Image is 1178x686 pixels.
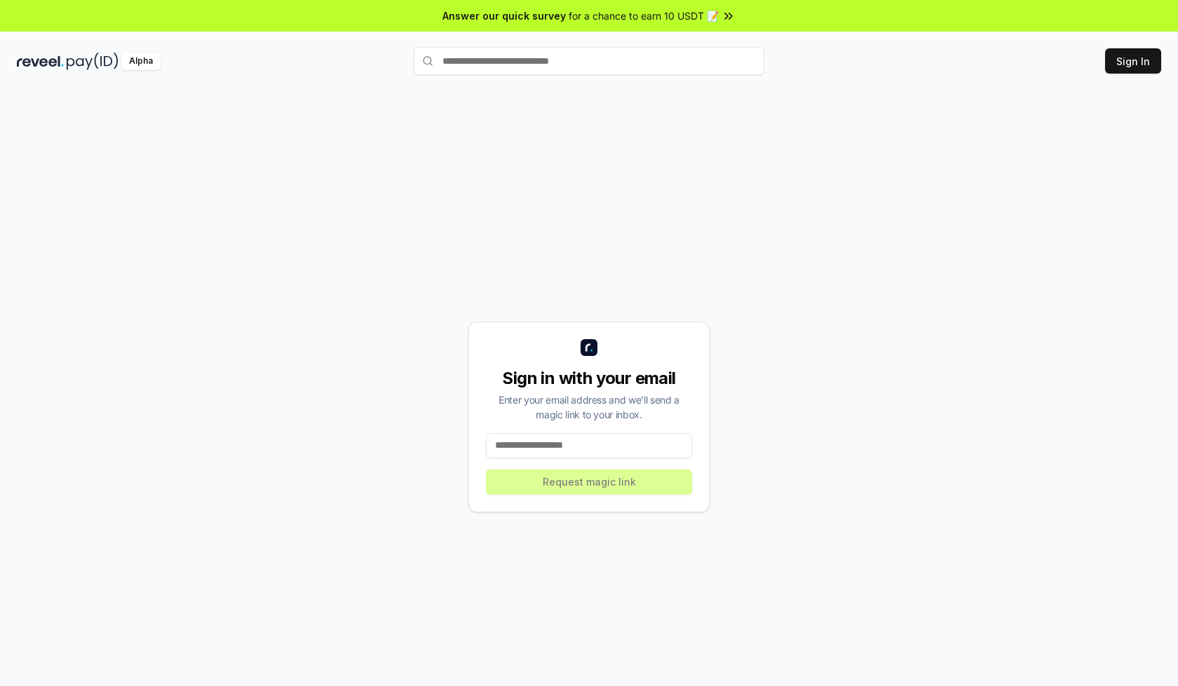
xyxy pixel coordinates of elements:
[17,53,64,70] img: reveel_dark
[486,367,692,390] div: Sign in with your email
[486,392,692,422] div: Enter your email address and we’ll send a magic link to your inbox.
[67,53,119,70] img: pay_id
[581,339,597,356] img: logo_small
[1105,48,1161,74] button: Sign In
[442,8,566,23] span: Answer our quick survey
[121,53,161,70] div: Alpha
[569,8,719,23] span: for a chance to earn 10 USDT 📝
